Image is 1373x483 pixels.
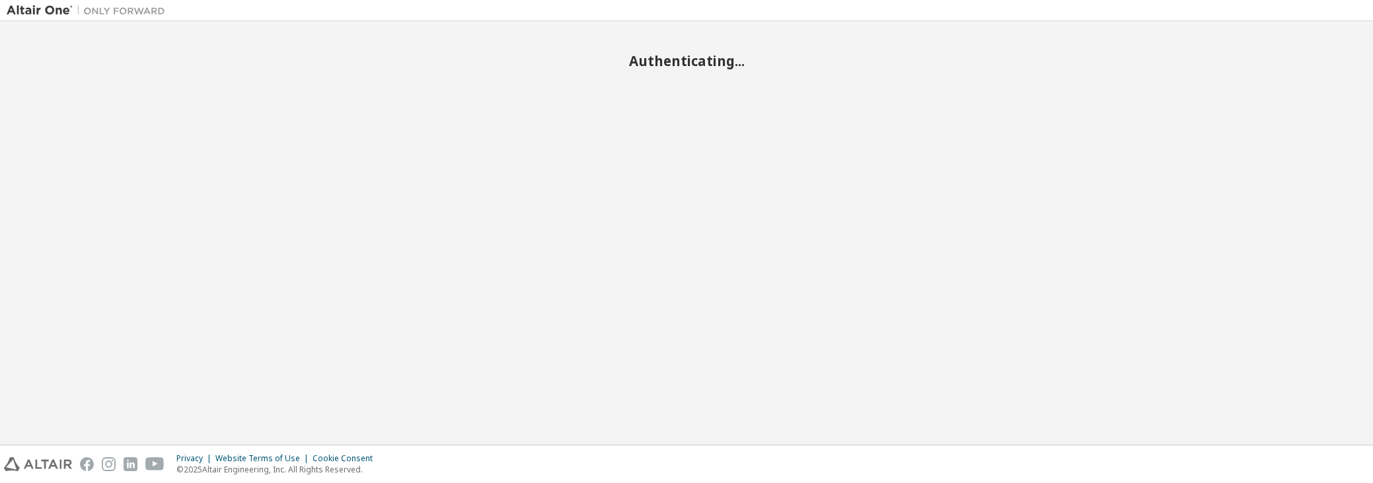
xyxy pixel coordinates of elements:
[176,464,381,475] p: © 2025 Altair Engineering, Inc. All Rights Reserved.
[215,453,313,464] div: Website Terms of Use
[176,453,215,464] div: Privacy
[102,457,116,471] img: instagram.svg
[80,457,94,471] img: facebook.svg
[145,457,165,471] img: youtube.svg
[7,52,1366,69] h2: Authenticating...
[124,457,137,471] img: linkedin.svg
[313,453,381,464] div: Cookie Consent
[7,4,172,17] img: Altair One
[4,457,72,471] img: altair_logo.svg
